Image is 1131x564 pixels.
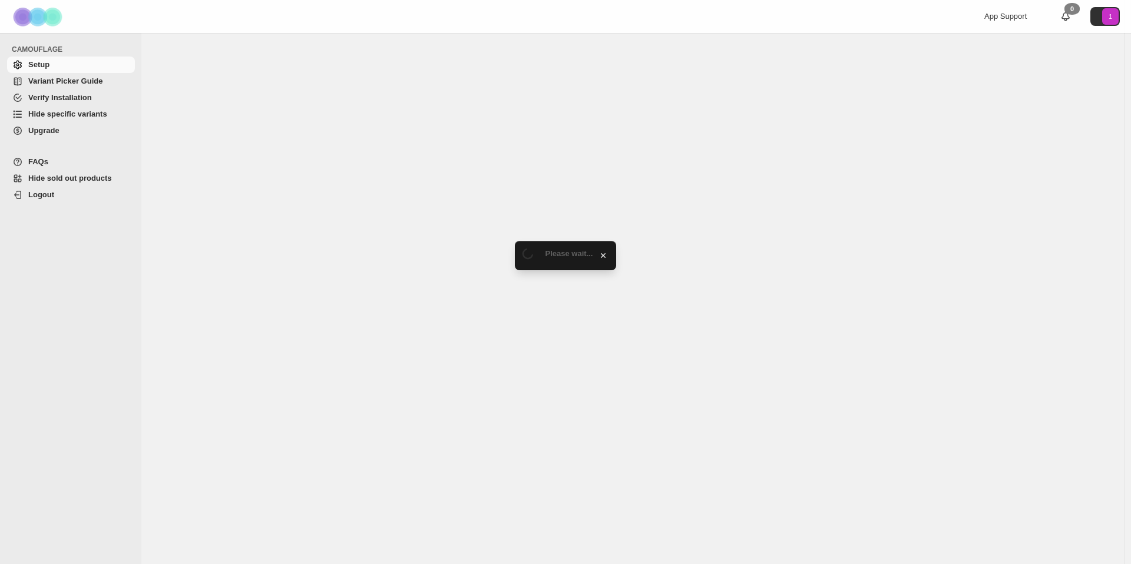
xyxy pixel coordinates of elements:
span: Hide sold out products [28,174,112,183]
span: App Support [984,12,1027,21]
span: Variant Picker Guide [28,77,102,85]
span: Please wait... [545,249,593,258]
a: 0 [1060,11,1072,22]
span: Verify Installation [28,93,92,102]
a: Hide sold out products [7,170,135,187]
img: Camouflage [9,1,68,33]
a: Setup [7,57,135,73]
span: Setup [28,60,49,69]
span: FAQs [28,157,48,166]
button: Avatar with initials 1 [1090,7,1120,26]
div: 0 [1064,3,1080,15]
a: Upgrade [7,122,135,139]
a: Hide specific variants [7,106,135,122]
a: Variant Picker Guide [7,73,135,89]
span: Avatar with initials 1 [1102,8,1119,25]
a: Verify Installation [7,89,135,106]
span: Hide specific variants [28,110,107,118]
span: Logout [28,190,54,199]
a: FAQs [7,154,135,170]
text: 1 [1109,13,1112,20]
span: Upgrade [28,126,59,135]
span: CAMOUFLAGE [12,45,135,54]
a: Logout [7,187,135,203]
